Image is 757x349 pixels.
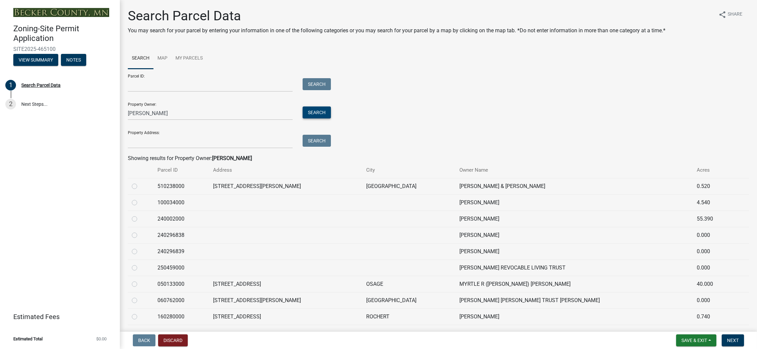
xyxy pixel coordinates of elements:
[61,58,86,63] wm-modal-confirm: Notes
[693,308,736,325] td: 0.740
[693,243,736,260] td: 0.000
[728,11,742,19] span: Share
[153,325,209,341] td: 170979113
[455,211,693,227] td: [PERSON_NAME]
[153,211,209,227] td: 240002000
[693,325,736,341] td: 1.080
[133,334,155,346] button: Back
[455,292,693,308] td: [PERSON_NAME] [PERSON_NAME] TRUST [PERSON_NAME]
[153,48,171,69] a: Map
[153,276,209,292] td: 050133000
[138,338,150,343] span: Back
[455,260,693,276] td: [PERSON_NAME] REVOCABLE LIVING TRUST
[713,8,748,21] button: shareShare
[153,194,209,211] td: 100034000
[96,337,107,341] span: $0.00
[5,310,109,323] a: Estimated Fees
[209,276,362,292] td: [STREET_ADDRESS]
[153,227,209,243] td: 240296838
[303,78,331,90] button: Search
[128,27,665,35] p: You may search for your parcel by entering your information in one of the following categories or...
[681,338,707,343] span: Save & Exit
[693,227,736,243] td: 0.000
[363,162,456,178] th: City
[153,292,209,308] td: 060762000
[212,155,252,161] strong: [PERSON_NAME]
[13,54,58,66] button: View Summary
[455,162,693,178] th: Owner Name
[363,308,456,325] td: ROCHERT
[303,135,331,147] button: Search
[13,58,58,63] wm-modal-confirm: Summary
[209,308,362,325] td: [STREET_ADDRESS]
[153,178,209,194] td: 510238000
[128,8,665,24] h1: Search Parcel Data
[455,194,693,211] td: [PERSON_NAME]
[693,211,736,227] td: 55.390
[21,83,61,87] div: Search Parcel Data
[13,24,115,43] h4: Zoning-Site Permit Application
[128,48,153,69] a: Search
[693,162,736,178] th: Acres
[718,11,726,19] i: share
[5,80,16,90] div: 1
[209,292,362,308] td: [STREET_ADDRESS][PERSON_NAME]
[455,308,693,325] td: [PERSON_NAME]
[303,106,331,118] button: Search
[153,260,209,276] td: 250459000
[209,162,362,178] th: Address
[363,292,456,308] td: [GEOGRAPHIC_DATA]
[158,334,188,346] button: Discard
[693,194,736,211] td: 4.540
[455,227,693,243] td: [PERSON_NAME]
[455,178,693,194] td: [PERSON_NAME] & [PERSON_NAME]
[153,243,209,260] td: 240296839
[61,54,86,66] button: Notes
[13,337,43,341] span: Estimated Total
[13,8,109,17] img: Becker County, Minnesota
[455,276,693,292] td: MYRTLE R ([PERSON_NAME]) [PERSON_NAME]
[693,260,736,276] td: 0.000
[363,325,456,341] td: AUDUBON
[363,178,456,194] td: [GEOGRAPHIC_DATA]
[13,46,107,52] span: SITE2025-465100
[693,276,736,292] td: 40.000
[693,178,736,194] td: 0.520
[455,325,693,341] td: [PERSON_NAME] & [PERSON_NAME]
[128,154,749,162] div: Showing results for Property Owner:
[363,276,456,292] td: OSAGE
[209,178,362,194] td: [STREET_ADDRESS][PERSON_NAME]
[171,48,207,69] a: My Parcels
[722,334,744,346] button: Next
[727,338,739,343] span: Next
[209,325,362,341] td: [STREET_ADDRESS]
[153,308,209,325] td: 160280000
[153,162,209,178] th: Parcel ID
[676,334,716,346] button: Save & Exit
[5,99,16,109] div: 2
[693,292,736,308] td: 0.000
[455,243,693,260] td: [PERSON_NAME]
